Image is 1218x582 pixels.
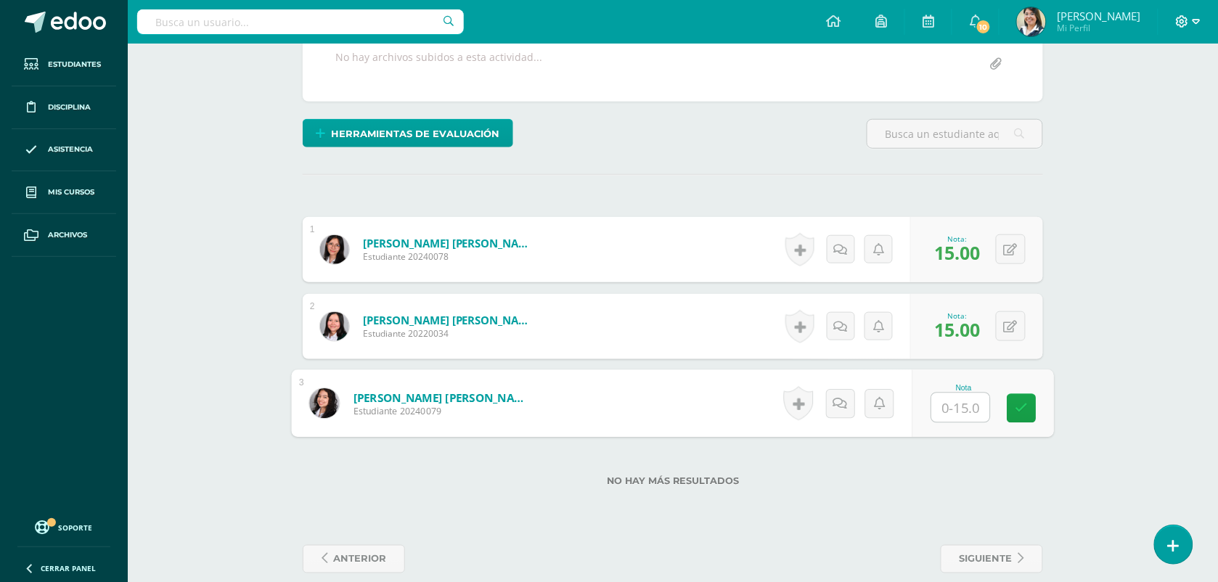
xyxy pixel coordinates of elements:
[12,129,116,172] a: Asistencia
[976,19,992,35] span: 10
[960,546,1013,573] span: siguiente
[48,187,94,198] span: Mis cursos
[934,317,980,342] span: 15.00
[867,120,1042,148] input: Busca un estudiante aquí...
[353,405,533,418] span: Estudiante 20240079
[320,235,349,264] img: 3c2ae6a50cb8a85665a4741d1f41845c.png
[137,9,464,34] input: Busca un usuario...
[363,327,537,340] span: Estudiante 20220034
[48,229,87,241] span: Archivos
[333,546,386,573] span: anterior
[353,390,533,405] a: [PERSON_NAME] [PERSON_NAME]
[48,59,101,70] span: Estudiantes
[48,144,93,155] span: Asistencia
[941,545,1043,573] a: siguiente
[934,240,980,265] span: 15.00
[12,214,116,257] a: Archivos
[12,86,116,129] a: Disciplina
[41,563,96,573] span: Cerrar panel
[363,250,537,263] span: Estudiante 20240078
[303,119,513,147] a: Herramientas de evaluación
[1057,22,1140,34] span: Mi Perfil
[303,475,1043,486] label: No hay más resultados
[12,44,116,86] a: Estudiantes
[303,545,405,573] a: anterior
[1017,7,1046,36] img: 404b5c15c138f3bb96076bfbe0b84fd5.png
[12,171,116,214] a: Mis cursos
[17,517,110,536] a: Soporte
[320,312,349,341] img: b9ee9be99e8241c430b5230f44c5ce19.png
[59,522,93,533] span: Soporte
[48,102,91,113] span: Disciplina
[931,384,997,392] div: Nota
[363,236,537,250] a: [PERSON_NAME] [PERSON_NAME]
[309,388,339,418] img: b74dfa20c5b0a76527dee61c3645e0b3.png
[332,120,500,147] span: Herramientas de evaluación
[932,393,990,422] input: 0-15.0
[1057,9,1140,23] span: [PERSON_NAME]
[363,313,537,327] a: [PERSON_NAME] [PERSON_NAME]
[934,234,980,244] div: Nota:
[335,50,542,78] div: No hay archivos subidos a esta actividad...
[934,311,980,321] div: Nota:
